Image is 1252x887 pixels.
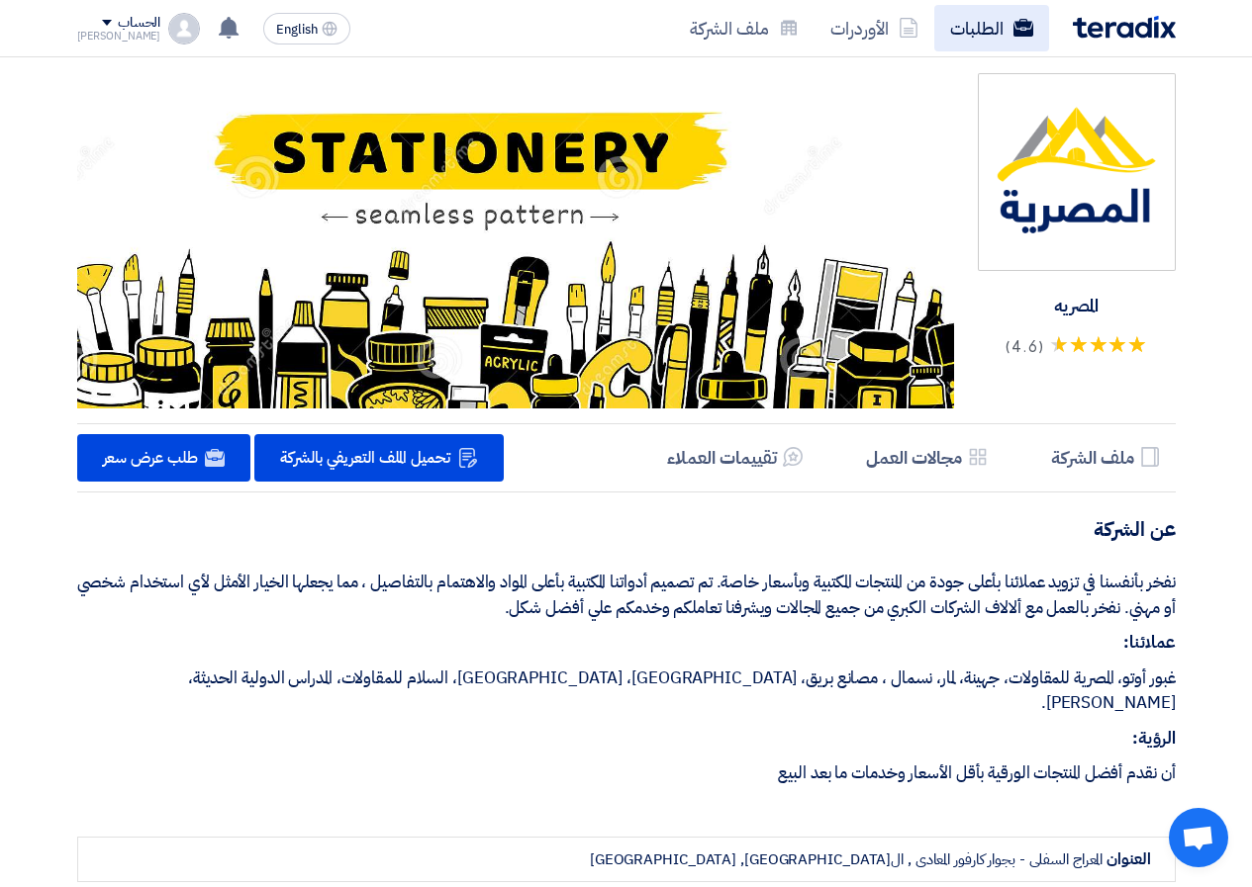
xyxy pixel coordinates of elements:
span: (4.6) [1006,338,1045,356]
span: تحميل الملف التعريفي بالشركة [280,446,449,470]
span: ★ [1089,328,1108,361]
a: طلب عرض سعر [77,434,251,482]
span: ★ [1069,328,1089,361]
a: الطلبات [934,5,1049,51]
div: [PERSON_NAME] [77,31,161,42]
p: نفخر بأنفسنا في تزويد عملائنا بأعلى جودة من المنتجات المكتبية وبأسعار خاصة. تم تصميم أدواتنا المك... [77,570,1176,620]
a: دردشة مفتوحة [1169,808,1228,867]
button: English [263,13,350,44]
span: ★ [1108,328,1127,361]
h5: مجالات العمل [866,446,962,469]
a: ملف الشركة [674,5,815,51]
strong: العنوان [1107,847,1150,871]
p: أن نقدم أفضل المنتجات الورقية بأقل الأسعار وخدمات ما بعد البيع [77,760,1176,786]
span: ★ [1057,328,1069,361]
div: الحساب [118,15,160,32]
span: ★ [1127,328,1147,361]
div: المعراج السفلى - بجوار كارفور المعادى , ال[GEOGRAPHIC_DATA], [GEOGRAPHIC_DATA] [590,848,1103,871]
h4: عن الشركة [77,516,1176,542]
a: تحميل الملف التعريفي بالشركة [254,434,503,482]
strong: عملائنا: [1123,630,1175,655]
p: غبور أوتو، المصرية للمقاولات، جهينة، لمار، نسمال ، مصانع بريق، [GEOGRAPHIC_DATA]، [GEOGRAPHIC_DAT... [77,665,1176,716]
span: English [276,23,318,37]
a: الأوردرات [815,5,934,51]
img: profile_test.png [168,13,200,44]
img: Teradix logo [1073,16,1176,39]
span: ★ [1049,328,1069,361]
span: طلب عرض سعر [103,446,198,470]
strong: الرؤية: [1132,726,1175,751]
h5: تقييمات العملاء [667,446,777,469]
div: المصريه [1046,285,1107,328]
h5: ملف الشركة [1051,446,1134,469]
